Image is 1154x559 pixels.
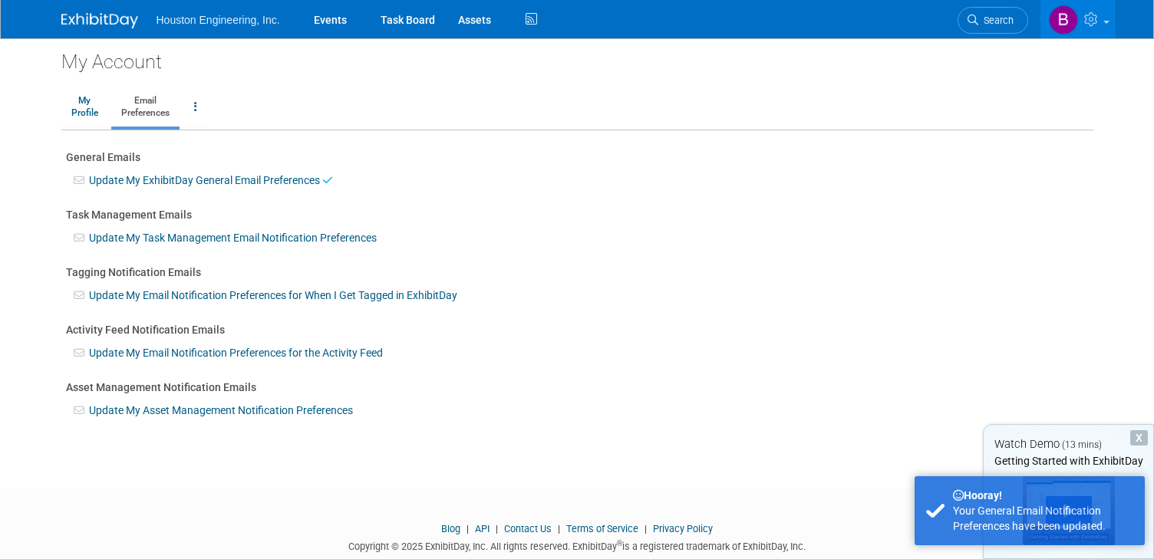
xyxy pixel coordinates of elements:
[89,404,353,416] a: Update My Asset Management Notification Preferences
[978,15,1014,26] span: Search
[1130,430,1148,446] div: Dismiss
[984,453,1153,469] div: Getting Started with ExhibitDay
[66,265,1089,280] div: Tagging Notification Emails
[61,88,108,127] a: MyProfile
[504,523,552,534] a: Contact Us
[641,523,651,534] span: |
[617,539,622,547] sup: ®
[111,88,180,127] a: EmailPreferences
[1049,5,1078,35] img: Brenda Stroh
[89,289,457,301] a: Update My Email Notification Preferences for When I Get Tagged in ExhibitDay
[953,503,1133,534] div: Your General Email Notification Preferences have been updated.
[89,174,320,186] a: Update My ExhibitDay General Email Preferences
[89,232,377,244] a: Update My Task Management Email Notification Preferences
[66,207,1089,222] div: Task Management Emails
[566,523,638,534] a: Terms of Service
[61,13,138,28] img: ExhibitDay
[66,380,1089,395] div: Asset Management Notification Emails
[61,38,1093,75] div: My Account
[463,523,473,534] span: |
[953,488,1133,503] div: Hooray!
[89,347,383,359] a: Update My Email Notification Preferences for the Activity Feed
[157,14,280,26] span: Houston Engineering, Inc.
[66,322,1089,337] div: Activity Feed Notification Emails
[1062,439,1102,450] span: (13 mins)
[958,7,1028,34] a: Search
[66,150,1089,165] div: General Emails
[554,523,564,534] span: |
[492,523,502,534] span: |
[441,523,460,534] a: Blog
[475,523,490,534] a: API
[653,523,713,534] a: Privacy Policy
[984,436,1153,452] div: Watch Demo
